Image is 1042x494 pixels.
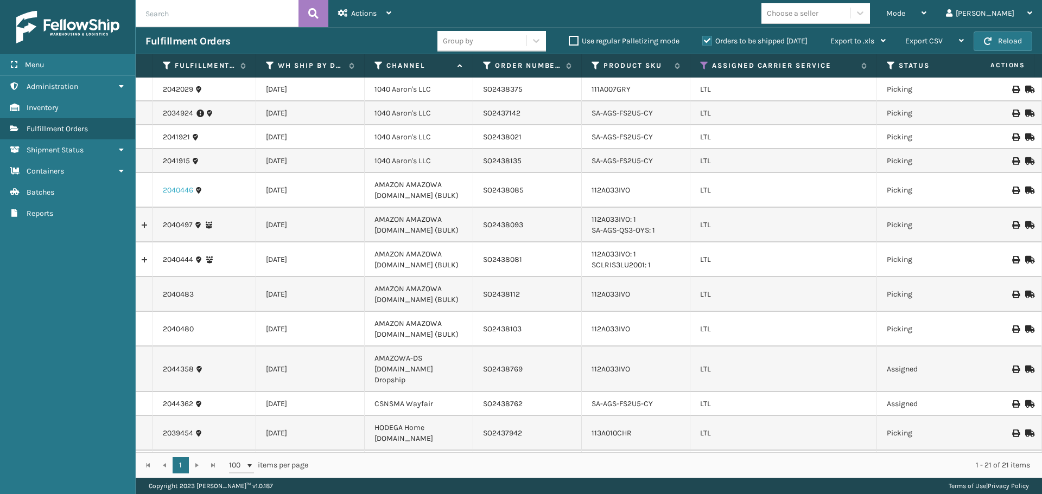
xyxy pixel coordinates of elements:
[365,451,473,485] td: HODEGA Home [DOMAIN_NAME]
[27,82,78,91] span: Administration
[256,208,365,242] td: [DATE]
[1012,325,1019,333] i: Print BOL
[899,61,964,70] label: Status
[365,173,473,208] td: AMAZON AMAZOWA [DOMAIN_NAME] (BULK)
[473,416,582,451] td: SO2437942
[877,392,986,416] td: Assigned
[365,208,473,242] td: AMAZON AMAZOWA [DOMAIN_NAME] (BULK)
[473,173,582,208] td: SO2438085
[27,145,84,155] span: Shipment Status
[256,149,365,173] td: [DATE]
[27,188,54,197] span: Batches
[473,347,582,392] td: SO2438769
[173,457,189,473] a: 1
[877,451,986,485] td: Picking
[877,277,986,312] td: Picking
[690,173,877,208] td: LTL
[1012,429,1019,437] i: Print BOL
[690,347,877,392] td: LTL
[1012,256,1019,264] i: Print BOL
[1025,86,1032,93] i: Mark as Shipped
[767,8,818,19] div: Choose a seller
[592,290,630,299] a: 112A033IVO
[16,11,119,43] img: logo
[1025,291,1032,298] i: Mark as Shipped
[473,392,582,416] td: SO2438762
[690,242,877,277] td: LTL
[163,132,190,143] a: 2041921
[1025,187,1032,194] i: Mark as Shipped
[592,85,631,94] a: 111A007GRY
[1012,86,1019,93] i: Print BOL
[229,457,308,473] span: items per page
[877,312,986,347] td: Picking
[1025,157,1032,165] i: Mark as Shipped
[949,478,1029,494] div: |
[365,101,473,125] td: 1040 Aaron's LLC
[1012,187,1019,194] i: Print BOL
[229,460,245,471] span: 100
[495,61,561,70] label: Order Number
[256,173,365,208] td: [DATE]
[830,36,874,46] span: Export to .xls
[1012,133,1019,141] i: Print BOL
[473,277,582,312] td: SO2438112
[592,428,632,438] a: 113A010CHR
[256,125,365,149] td: [DATE]
[163,156,190,166] a: 2041915
[365,416,473,451] td: HODEGA Home [DOMAIN_NAME]
[877,78,986,101] td: Picking
[163,220,193,230] a: 2040497
[1012,365,1019,373] i: Print BOL
[690,101,877,125] td: LTL
[365,312,473,347] td: AMAZON AMAZOWA [DOMAIN_NAME] (BULK)
[690,125,877,149] td: LTL
[256,392,365,416] td: [DATE]
[473,101,582,125] td: SO2437142
[27,103,59,112] span: Inventory
[256,416,365,451] td: [DATE]
[163,108,193,119] a: 2034924
[145,35,230,48] h3: Fulfillment Orders
[877,416,986,451] td: Picking
[886,9,905,18] span: Mode
[473,149,582,173] td: SO2438135
[163,185,193,196] a: 2040446
[163,364,194,375] a: 2044358
[690,451,877,485] td: LTL
[149,478,273,494] p: Copyright 2023 [PERSON_NAME]™ v 1.0.187
[592,226,655,235] a: SA-AGS-QS3-OYS: 1
[974,31,1032,51] button: Reload
[592,364,630,374] a: 112A033IVO
[877,125,986,149] td: Picking
[1025,429,1032,437] i: Mark as Shipped
[1025,133,1032,141] i: Mark as Shipped
[877,208,986,242] td: Picking
[569,36,679,46] label: Use regular Palletizing mode
[592,260,651,270] a: SCLRIS3LU2001: 1
[592,185,630,195] a: 112A033IVO
[592,399,653,408] a: SA-AGS-FS2U5-CY
[27,209,53,218] span: Reports
[1012,221,1019,229] i: Print BOL
[163,254,193,265] a: 2040444
[949,482,986,490] a: Terms of Use
[1012,400,1019,408] i: Print BOL
[473,451,582,485] td: SO2433552
[256,101,365,125] td: [DATE]
[690,277,877,312] td: LTL
[386,61,452,70] label: Channel
[712,61,856,70] label: Assigned Carrier Service
[988,482,1029,490] a: Privacy Policy
[877,347,986,392] td: Assigned
[163,428,193,439] a: 2039454
[1012,291,1019,298] i: Print BOL
[877,149,986,173] td: Picking
[443,35,473,47] div: Group by
[702,36,808,46] label: Orders to be shipped [DATE]
[365,149,473,173] td: 1040 Aaron's LLC
[256,242,365,277] td: [DATE]
[473,78,582,101] td: SO2438375
[956,56,1032,74] span: Actions
[1012,157,1019,165] i: Print BOL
